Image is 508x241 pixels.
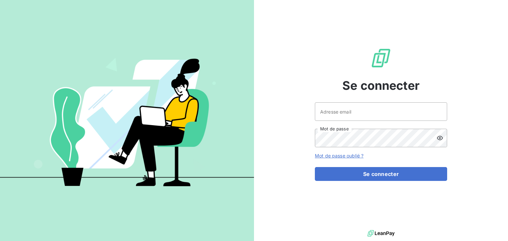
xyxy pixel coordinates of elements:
[370,48,392,69] img: Logo LeanPay
[315,153,363,158] a: Mot de passe oublié ?
[342,77,420,94] span: Se connecter
[367,228,395,238] img: logo
[315,167,447,181] button: Se connecter
[315,102,447,121] input: placeholder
